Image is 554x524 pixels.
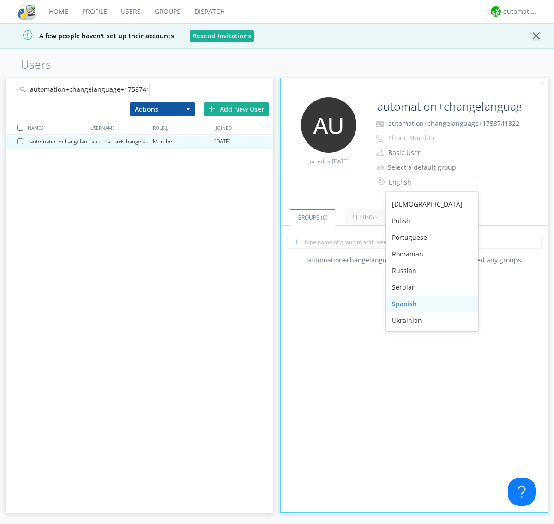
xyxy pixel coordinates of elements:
input: Type name of group to add user to [287,235,542,249]
a: Groups (0) [290,209,335,226]
input: Search users [16,83,150,96]
img: phone-outline.svg [376,135,383,142]
button: Resend Invitations [190,30,254,42]
img: cddb5a64eb264b2086981ab96f4c1ba7 [18,3,35,20]
div: automation+atlas [503,7,538,16]
button: Basic User [385,146,477,159]
span: [DATE] [214,135,231,149]
img: cancel.svg [539,81,546,87]
div: Member [153,135,214,149]
div: automation+changelanguage+1758741822 has not joined any groups [281,256,548,265]
span: automation+changelanguage+1758741822 [388,119,519,128]
div: Spanish [386,296,478,312]
img: plus.svg [209,106,215,112]
div: ROLE [151,121,213,134]
span: [DATE] [332,157,349,165]
div: Russian [386,262,478,279]
img: In groups with Translation enabled, this user's messages will be automatically translated to and ... [377,176,386,187]
div: Serbian [386,279,478,296]
img: d2d01cd9b4174d08988066c6d424eccd [491,6,501,17]
div: Polish [386,213,478,229]
div: [DEMOGRAPHIC_DATA] [386,196,478,213]
div: JOINED [213,121,276,134]
div: Romanian [386,246,478,262]
a: Settings [345,209,385,225]
div: English [389,178,465,187]
div: Add New User [204,102,269,116]
img: person-outline.svg [377,149,384,156]
span: Joined on [308,157,349,165]
div: Select a default group [388,163,465,172]
div: Portuguese [386,229,478,246]
input: Name [373,97,523,116]
span: A few people haven't set up their accounts. [7,31,176,40]
div: NAMES [25,121,88,134]
img: 373638.png [301,97,356,153]
a: automation+changelanguage+1758741822automation+changelanguage+1758741822Member[DATE] [6,135,273,149]
div: automation+changelanguage+1758741822 [30,135,91,149]
img: icon-alert-users-thin-outline.svg [377,161,385,173]
div: automation+changelanguage+1758741822 [91,135,153,149]
div: USERNAME [88,121,151,134]
div: Ukrainian [386,312,478,329]
iframe: Toggle Customer Support [508,478,536,506]
button: Actions [130,102,195,116]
